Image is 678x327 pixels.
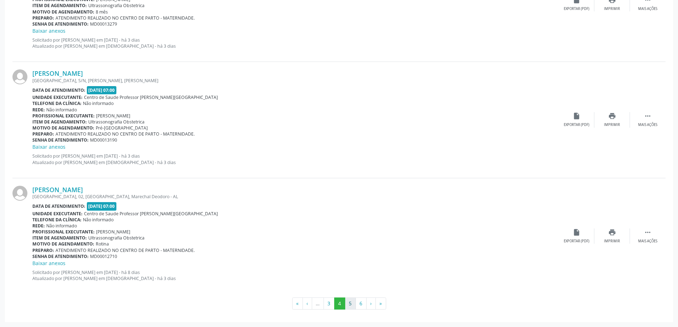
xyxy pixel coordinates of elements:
[83,100,114,106] span: Não informado
[608,112,616,120] i: print
[32,186,83,194] a: [PERSON_NAME]
[96,241,109,247] span: Rotina
[604,239,620,244] div: Imprimir
[345,297,356,310] button: Go to page 5
[12,69,27,84] img: img
[88,235,144,241] span: Ultrassonografia Obstetrica
[88,119,144,125] span: Ultrassonografia Obstetrica
[32,269,559,281] p: Solicitado por [PERSON_NAME] em [DATE] - há 8 dias Atualizado por [PERSON_NAME] em [DEMOGRAPHIC_D...
[87,86,117,94] span: [DATE] 07:00
[604,122,620,127] div: Imprimir
[32,194,559,200] div: [GEOGRAPHIC_DATA], 02, [GEOGRAPHIC_DATA], Marechal Deodoro - AL
[32,100,82,106] b: Telefone da clínica:
[573,228,580,236] i: insert_drive_file
[56,247,195,253] span: ATENDIMENTO REALIZADO NO CENTRO DE PARTO - MATERNIDADE.
[32,229,95,235] b: Profissional executante:
[644,112,652,120] i: 
[32,21,89,27] b: Senha de atendimento:
[32,153,559,165] p: Solicitado por [PERSON_NAME] em [DATE] - há 3 dias Atualizado por [PERSON_NAME] em [DEMOGRAPHIC_D...
[32,15,54,21] b: Preparo:
[573,112,580,120] i: insert_drive_file
[32,37,559,49] p: Solicitado por [PERSON_NAME] em [DATE] - há 3 dias Atualizado por [PERSON_NAME] em [DEMOGRAPHIC_D...
[32,9,94,15] b: Motivo de agendamento:
[32,143,65,150] a: Baixar anexos
[90,253,117,259] span: MD00012710
[366,297,376,310] button: Go to next page
[96,113,130,119] span: [PERSON_NAME]
[32,131,54,137] b: Preparo:
[32,94,83,100] b: Unidade executante:
[303,297,312,310] button: Go to previous page
[564,239,589,244] div: Exportar (PDF)
[32,217,82,223] b: Telefone da clínica:
[32,78,559,84] div: [GEOGRAPHIC_DATA], S/N, [PERSON_NAME], [PERSON_NAME]
[32,211,83,217] b: Unidade executante:
[356,297,367,310] button: Go to page 6
[12,186,27,201] img: img
[32,137,89,143] b: Senha de atendimento:
[32,235,87,241] b: Item de agendamento:
[644,228,652,236] i: 
[46,223,77,229] span: Não informado
[32,241,94,247] b: Motivo de agendamento:
[32,253,89,259] b: Senha de atendimento:
[32,113,95,119] b: Profissional executante:
[90,21,117,27] span: MD00013279
[638,122,657,127] div: Mais ações
[56,131,195,137] span: ATENDIMENTO REALIZADO NO CENTRO DE PARTO - MATERNIDADE.
[32,69,83,77] a: [PERSON_NAME]
[96,9,108,15] span: 8 mês
[324,297,335,310] button: Go to page 3
[564,122,589,127] div: Exportar (PDF)
[32,260,65,267] a: Baixar anexos
[83,217,114,223] span: Não informado
[32,27,65,34] a: Baixar anexos
[32,87,85,93] b: Data de atendimento:
[375,297,386,310] button: Go to last page
[604,6,620,11] div: Imprimir
[638,239,657,244] div: Mais ações
[292,297,303,310] button: Go to first page
[32,107,45,113] b: Rede:
[96,125,148,131] span: Pré-[GEOGRAPHIC_DATA]
[32,2,87,9] b: Item de agendamento:
[608,228,616,236] i: print
[638,6,657,11] div: Mais ações
[564,6,589,11] div: Exportar (PDF)
[88,2,144,9] span: Ultrassonografia Obstetrica
[56,15,195,21] span: ATENDIMENTO REALIZADO NO CENTRO DE PARTO - MATERNIDADE.
[32,203,85,209] b: Data de atendimento:
[32,247,54,253] b: Preparo:
[90,137,117,143] span: MD00013190
[32,119,87,125] b: Item de agendamento:
[12,297,666,310] ul: Pagination
[334,297,345,310] button: Go to page 4
[84,211,218,217] span: Centro de Saude Professor [PERSON_NAME][GEOGRAPHIC_DATA]
[87,202,117,210] span: [DATE] 07:00
[32,125,94,131] b: Motivo de agendamento:
[96,229,130,235] span: [PERSON_NAME]
[32,223,45,229] b: Rede:
[84,94,218,100] span: Centro de Saude Professor [PERSON_NAME][GEOGRAPHIC_DATA]
[46,107,77,113] span: Não informado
